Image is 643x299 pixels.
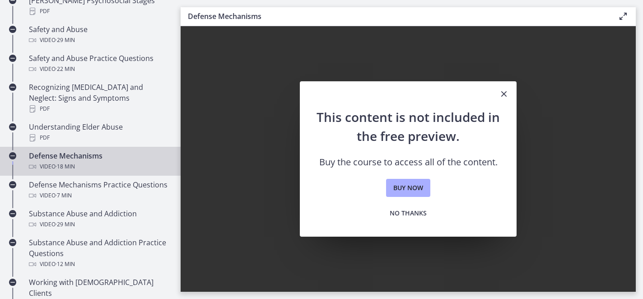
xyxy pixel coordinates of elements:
span: · 12 min [56,259,75,270]
h2: This content is not included in the free preview. [314,107,502,145]
span: · 18 min [56,161,75,172]
div: Defense Mechanisms [29,150,170,172]
span: · 29 min [56,35,75,46]
p: Buy the course to access all of the content. [314,156,502,168]
button: No thanks [382,204,434,222]
div: Recognizing [MEDICAL_DATA] and Neglect: Signs and Symptoms [29,82,170,114]
span: No thanks [390,208,427,219]
div: Safety and Abuse Practice Questions [29,53,170,75]
div: Defense Mechanisms Practice Questions [29,179,170,201]
div: Video [29,35,170,46]
div: Video [29,219,170,230]
a: Buy now [386,179,430,197]
div: PDF [29,6,170,17]
div: Video [29,190,170,201]
span: · 22 min [56,64,75,75]
h3: Defense Mechanisms [188,11,603,22]
span: Buy now [393,182,423,193]
div: Video [29,161,170,172]
div: PDF [29,103,170,114]
button: Close [491,81,517,107]
span: · 7 min [56,190,72,201]
div: Video [29,64,170,75]
div: Safety and Abuse [29,24,170,46]
div: Video [29,259,170,270]
div: Substance Abuse and Addiction [29,208,170,230]
div: Substance Abuse and Addiction Practice Questions [29,237,170,270]
span: · 29 min [56,219,75,230]
div: PDF [29,132,170,143]
div: Understanding Elder Abuse [29,121,170,143]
